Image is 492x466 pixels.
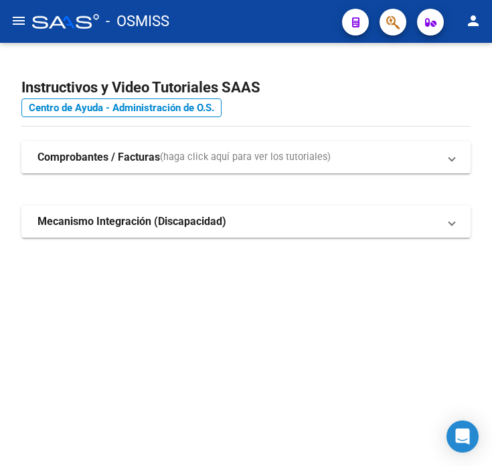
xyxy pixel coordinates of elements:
span: - OSMISS [106,7,169,36]
h2: Instructivos y Video Tutoriales SAAS [21,75,471,100]
mat-icon: person [465,13,481,29]
mat-expansion-panel-header: Comprobantes / Facturas(haga click aquí para ver los tutoriales) [21,141,471,173]
a: Centro de Ayuda - Administración de O.S. [21,98,222,117]
mat-expansion-panel-header: Mecanismo Integración (Discapacidad) [21,206,471,238]
strong: Comprobantes / Facturas [37,150,160,165]
strong: Mecanismo Integración (Discapacidad) [37,214,226,229]
div: Open Intercom Messenger [446,420,479,453]
span: (haga click aquí para ver los tutoriales) [160,150,331,165]
mat-icon: menu [11,13,27,29]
